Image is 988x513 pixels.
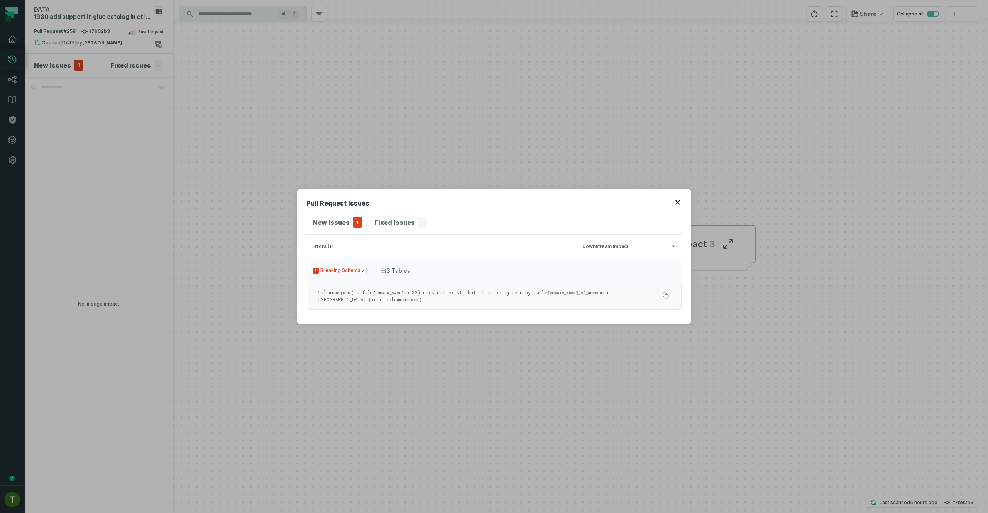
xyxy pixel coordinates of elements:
code: [DOMAIN_NAME]_sf_account [547,291,604,296]
span: Severity [313,268,319,274]
span: - [418,217,427,228]
h4: Fixed Issues [374,218,415,227]
span: Issue Type [311,266,367,275]
div: errors (1)Downstream Impact [306,258,682,314]
h2: Pull Request Issues [306,199,369,211]
code: [DOMAIN_NAME] [373,291,404,296]
code: segment [335,291,351,296]
p: Column (in file in S3) does not exist, but it is being read by table in [GEOGRAPHIC_DATA] (into c... [318,289,660,303]
span: 3 Tables [381,267,410,275]
button: errors (1)Downstream Impact [312,244,676,250]
div: Downstream Impact [582,244,676,250]
span: 1 [353,217,362,228]
h4: New Issues [313,218,350,227]
div: errors (1) [312,244,578,250]
button: Issue Type3 Tables [306,258,682,283]
code: segment [403,298,419,302]
div: Issue Type3 Tables [306,283,682,310]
